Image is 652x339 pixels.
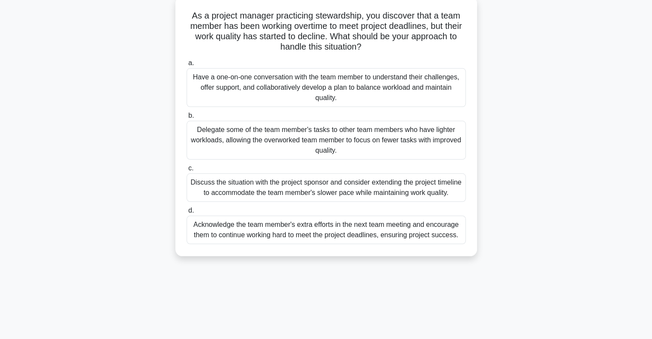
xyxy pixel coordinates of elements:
span: d. [188,207,194,214]
div: Have a one-on-one conversation with the team member to understand their challenges, offer support... [187,68,466,107]
span: c. [188,164,193,172]
div: Delegate some of the team member's tasks to other team members who have lighter workloads, allowi... [187,121,466,160]
div: Acknowledge the team member's extra efforts in the next team meeting and encourage them to contin... [187,216,466,244]
span: b. [188,112,194,119]
span: a. [188,59,194,66]
div: Discuss the situation with the project sponsor and consider extending the project timeline to acc... [187,173,466,202]
h5: As a project manager practicing stewardship, you discover that a team member has been working ove... [186,10,467,53]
